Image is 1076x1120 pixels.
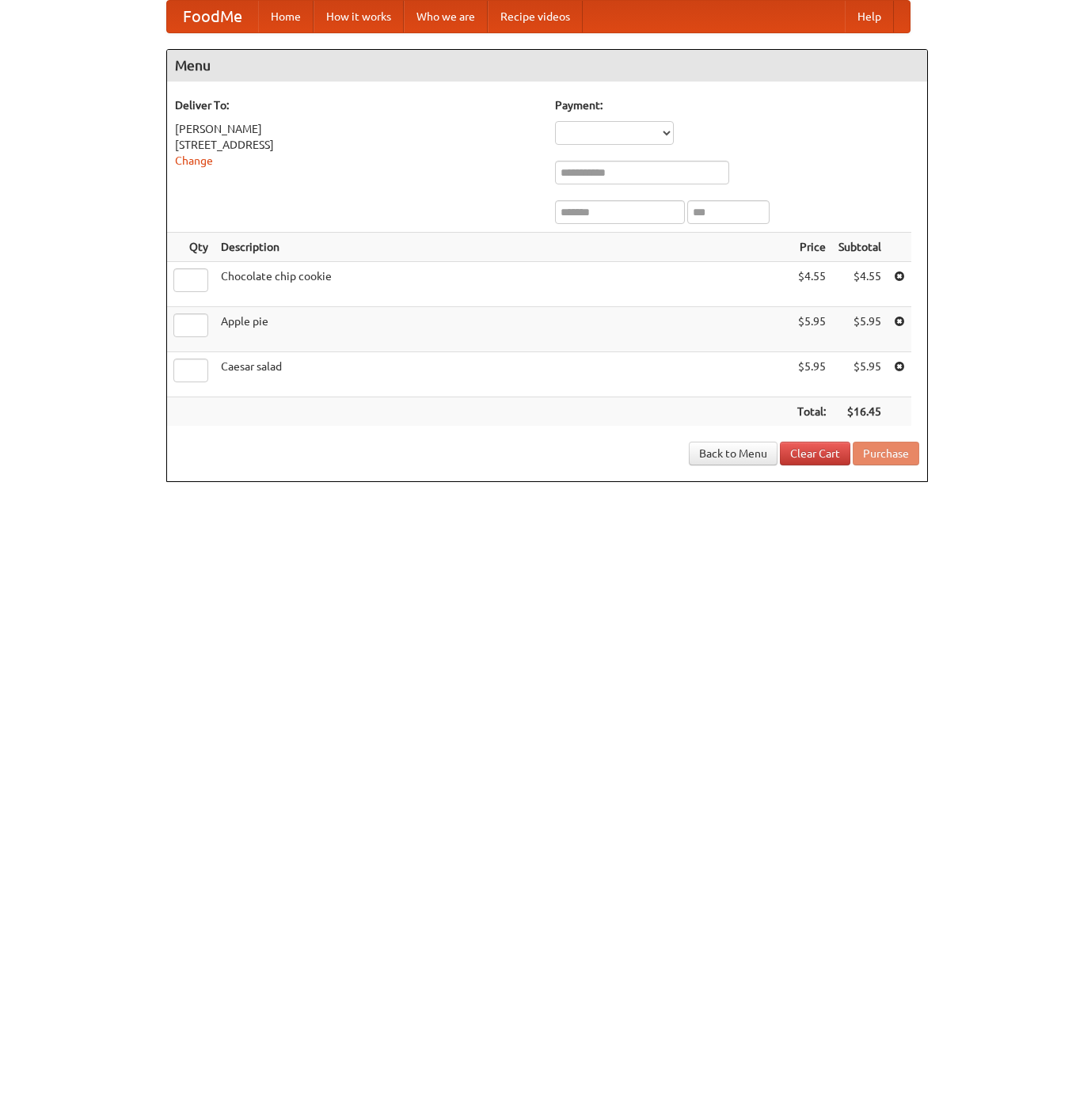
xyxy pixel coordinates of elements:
[175,97,539,113] h5: Deliver To:
[832,352,888,397] td: $5.95
[555,97,919,113] h5: Payment:
[780,442,850,465] a: Clear Cart
[404,1,488,32] a: Who we are
[791,352,832,397] td: $5.95
[832,307,888,352] td: $5.95
[215,352,791,397] td: Caesar salad
[215,262,791,307] td: Chocolate chip cookie
[167,1,258,32] a: FoodMe
[832,397,888,427] th: $16.45
[175,154,213,167] a: Change
[167,233,215,262] th: Qty
[689,442,778,465] a: Back to Menu
[175,121,539,137] div: [PERSON_NAME]
[791,397,832,427] th: Total:
[314,1,404,32] a: How it works
[488,1,583,32] a: Recipe videos
[258,1,314,32] a: Home
[845,1,894,32] a: Help
[175,137,539,153] div: [STREET_ADDRESS]
[832,233,888,262] th: Subtotal
[167,50,927,82] h4: Menu
[853,442,919,465] button: Purchase
[791,233,832,262] th: Price
[832,262,888,307] td: $4.55
[791,307,832,352] td: $5.95
[791,262,832,307] td: $4.55
[215,307,791,352] td: Apple pie
[215,233,791,262] th: Description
